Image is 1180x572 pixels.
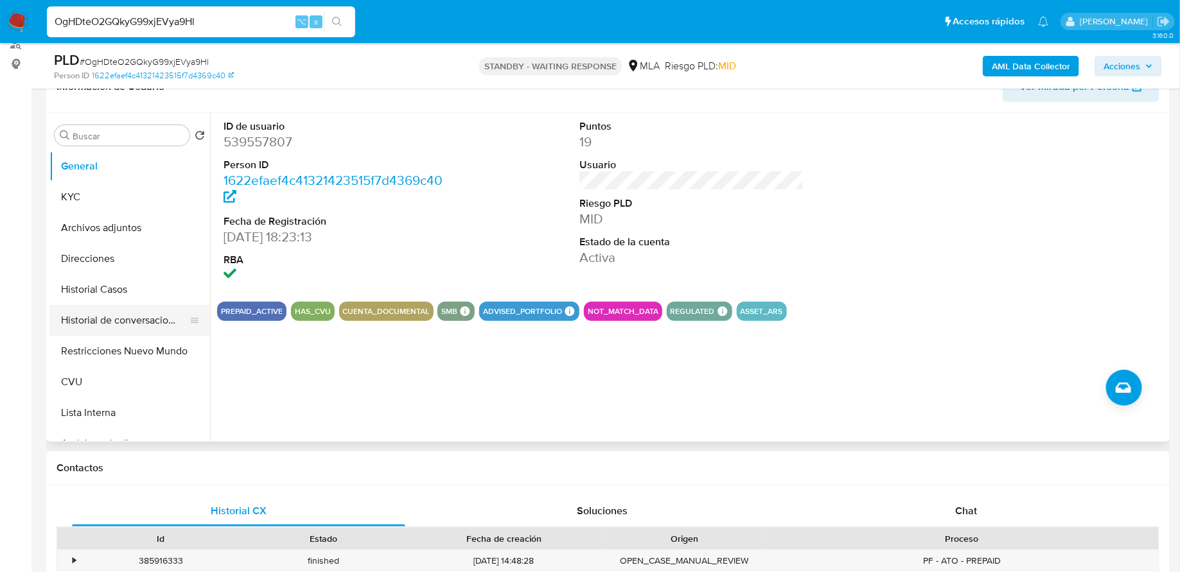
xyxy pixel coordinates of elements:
p: fabricio.bottalo@mercadolibre.com [1080,15,1152,28]
dt: Usuario [579,158,804,172]
dd: 539557807 [224,133,448,151]
button: CVU [49,367,210,397]
b: Person ID [54,70,89,82]
dt: ID de usuario [224,119,448,134]
input: Buscar [73,130,184,142]
span: Historial CX [211,503,267,518]
dt: Fecha de Registración [224,214,448,229]
button: Volver al orden por defecto [195,130,205,144]
button: Historial Casos [49,274,210,305]
a: 1622efaef4c41321423515f7d4369c40 [92,70,234,82]
dd: [DATE] 18:23:13 [224,228,448,246]
h1: Información de Usuario [57,80,164,93]
span: ⌥ [297,15,306,28]
dt: Estado de la cuenta [579,235,804,249]
span: Chat [956,503,978,518]
span: 3.160.0 [1152,30,1174,40]
button: AML Data Collector [983,56,1079,76]
button: Direcciones [49,243,210,274]
span: # OgHDteO2GQkyG99xjEVya9Hl [80,55,209,68]
div: Proceso [775,532,1150,545]
div: MLA [627,59,660,73]
button: Restricciones Nuevo Mundo [49,336,210,367]
div: OPEN_CASE_MANUAL_REVIEW [603,550,766,571]
div: Id [89,532,233,545]
dt: Riesgo PLD [579,196,804,211]
dd: Activa [579,248,804,266]
dd: 19 [579,133,804,151]
button: Historial de conversaciones [49,305,200,336]
button: Anticipos de dinero [49,428,210,459]
div: Origen [612,532,757,545]
a: Notificaciones [1038,16,1049,27]
div: PF - ATO - PREPAID [766,550,1159,571]
span: s [314,15,318,28]
div: finished [242,550,405,571]
button: search-icon [324,13,350,31]
button: Archivos adjuntos [49,212,210,243]
b: PLD [54,49,80,70]
span: Riesgo PLD: [665,59,736,73]
div: Estado [251,532,396,545]
a: 1622efaef4c41321423515f7d4369c40 [224,171,443,207]
input: Buscar usuario o caso... [47,13,355,30]
h1: Contactos [57,462,1159,474]
div: 385916333 [80,550,242,571]
button: Buscar [60,130,70,141]
span: MID [718,58,736,73]
span: Acciones [1104,56,1140,76]
dt: Person ID [224,158,448,172]
button: Acciones [1095,56,1162,76]
div: [DATE] 14:48:28 [405,550,603,571]
div: • [73,555,76,567]
span: Soluciones [577,503,628,518]
p: STANDBY - WAITING RESPONSE [479,57,622,75]
button: KYC [49,182,210,212]
dd: MID [579,210,804,228]
b: AML Data Collector [992,56,1070,76]
dt: Puntos [579,119,804,134]
dt: RBA [224,253,448,267]
a: Salir [1157,15,1170,28]
button: General [49,151,210,182]
div: Fecha de creación [414,532,594,545]
span: Accesos rápidos [953,15,1025,28]
button: Lista Interna [49,397,210,428]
